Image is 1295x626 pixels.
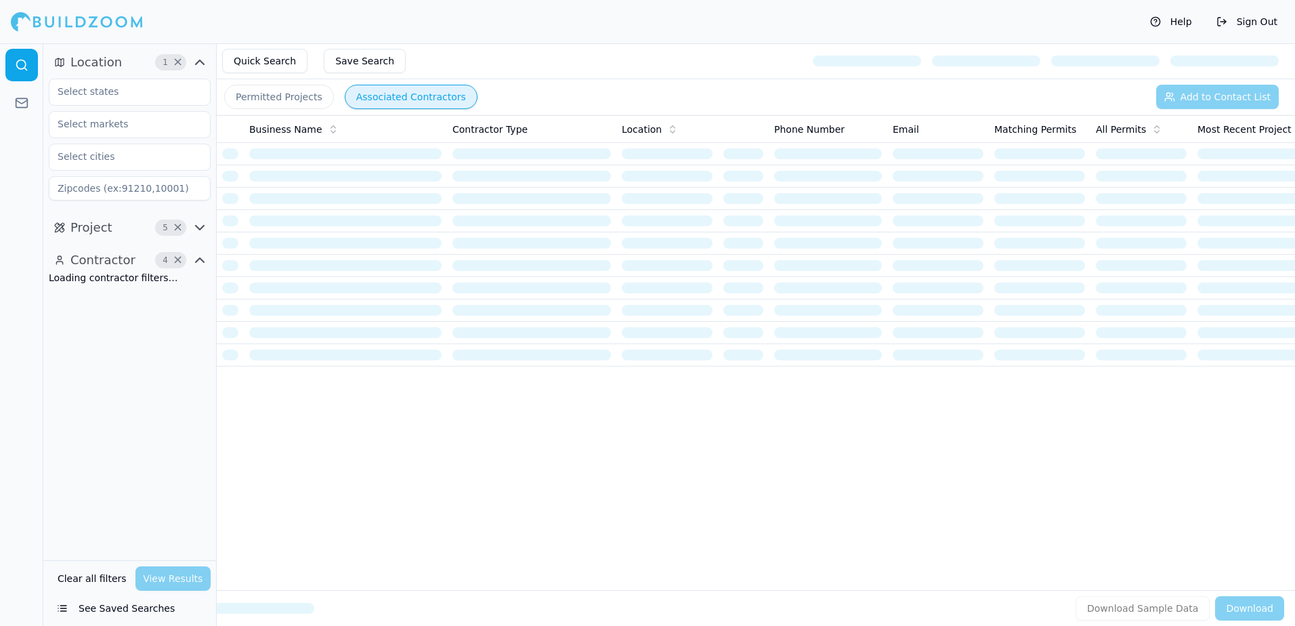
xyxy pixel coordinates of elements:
[173,224,183,231] span: Clear Project filters
[173,257,183,264] span: Clear Contractor filters
[49,51,211,73] button: Location1Clear Location filters
[1197,123,1292,136] span: Most Recent Project
[49,249,211,271] button: Contractor4Clear Contractor filters
[1210,11,1284,33] button: Sign Out
[173,59,183,66] span: Clear Location filters
[774,123,845,136] span: Phone Number
[49,79,193,104] input: Select states
[49,112,193,136] input: Select markets
[452,123,528,136] span: Contractor Type
[70,251,135,270] span: Contractor
[49,271,211,285] div: Loading contractor filters…
[158,56,172,69] span: 1
[158,221,172,234] span: 5
[70,53,122,72] span: Location
[249,123,322,136] span: Business Name
[994,123,1076,136] span: Matching Permits
[345,85,477,109] button: Associated Contractors
[158,253,172,267] span: 4
[49,217,211,238] button: Project5Clear Project filters
[70,218,112,237] span: Project
[49,176,211,201] input: Zipcodes (ex:91210,10001)
[324,49,406,73] button: Save Search
[893,123,919,136] span: Email
[1096,123,1146,136] span: All Permits
[49,144,193,169] input: Select cities
[224,85,334,109] button: Permitted Projects
[622,123,662,136] span: Location
[54,566,130,591] button: Clear all filters
[49,596,211,621] button: See Saved Searches
[1143,11,1199,33] button: Help
[222,49,307,73] button: Quick Search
